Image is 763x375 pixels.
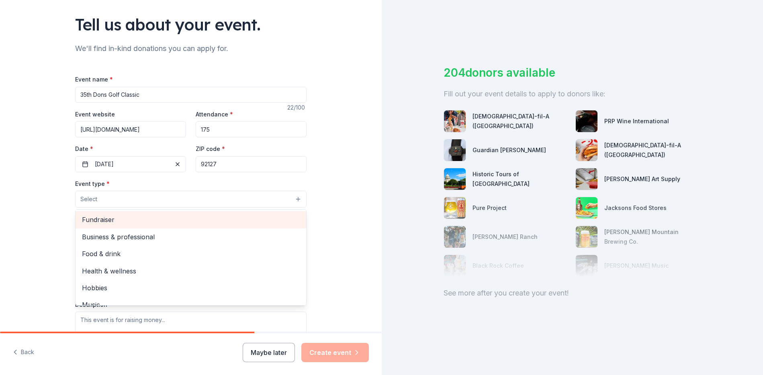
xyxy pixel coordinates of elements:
span: Select [80,194,97,204]
span: Hobbies [82,283,300,293]
div: Select [75,209,307,306]
span: Fundraiser [82,214,300,225]
span: Food & drink [82,249,300,259]
span: Music [82,300,300,310]
button: Select [75,191,307,208]
span: Business & professional [82,232,300,242]
span: Health & wellness [82,266,300,276]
